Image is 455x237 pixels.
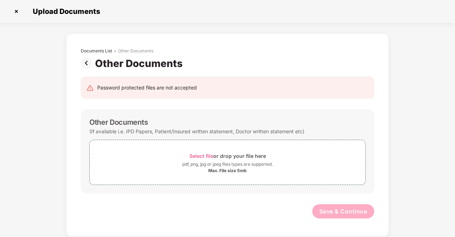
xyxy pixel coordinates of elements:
img: svg+xml;base64,PHN2ZyBpZD0iUHJldi0zMngzMiIgeG1sbnM9Imh0dHA6Ly93d3cudzMub3JnLzIwMDAvc3ZnIiB3aWR0aD... [81,57,95,69]
img: svg+xml;base64,PHN2ZyB4bWxucz0iaHR0cDovL3d3dy53My5vcmcvMjAwMC9zdmciIHdpZHRoPSIyNCIgaGVpZ2h0PSIyNC... [87,84,94,92]
div: (If available i.e. IPD Papers, Patient/Insured written statement, Doctor written statement etc) [89,127,304,136]
span: Select file [189,153,213,159]
button: Save & Continue [312,204,375,218]
img: svg+xml;base64,PHN2ZyBpZD0iQ3Jvc3MtMzJ4MzIiIHhtbG5zPSJodHRwOi8vd3d3LnczLm9yZy8yMDAwL3N2ZyIgd2lkdG... [11,6,22,17]
div: Other Documents [118,48,153,54]
span: Select fileor drop your file herepdf, png, jpg or jpeg files types are supported.Max. File size 5mb [90,145,365,179]
div: pdf, png, jpg or jpeg files types are supported. [182,161,273,168]
div: Max. File size 5mb [208,168,247,174]
div: > [114,48,116,54]
div: Other Documents [95,57,185,69]
div: Password protected files are not accepted [97,84,197,92]
span: Upload Documents [26,7,104,16]
div: Other Documents [89,118,148,127]
div: or drop your file here [189,151,266,161]
div: Documents List [81,48,112,54]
